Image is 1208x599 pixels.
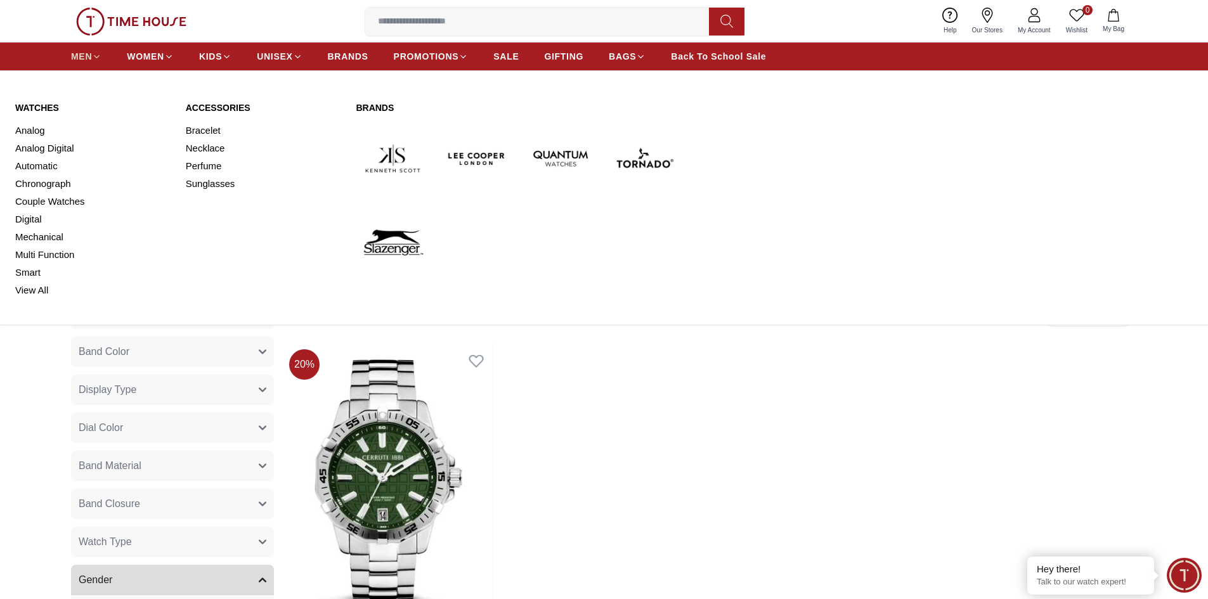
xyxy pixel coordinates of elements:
span: My Account [1013,25,1056,35]
span: Band Closure [79,496,140,512]
span: PROMOTIONS [394,50,459,63]
span: Display Type [79,382,136,397]
div: Chat Widget [1167,558,1202,593]
button: Band Material [71,451,274,481]
a: GIFTING [544,45,583,68]
a: Digital [15,210,171,228]
a: Watches [15,101,171,114]
a: Our Stores [964,5,1010,37]
button: Band Closure [71,489,274,519]
a: MEN [71,45,101,68]
a: Analog [15,122,171,139]
img: Kenneth Scott [356,122,429,195]
span: Watch Type [79,534,132,550]
a: BAGS [609,45,646,68]
button: Watch Type [71,527,274,557]
a: UNISEX [257,45,302,68]
span: SALE [493,50,519,63]
span: Wishlist [1061,25,1093,35]
span: Dial Color [79,420,123,435]
span: My Bag [1098,24,1129,34]
a: SALE [493,45,519,68]
a: Couple Watches [15,193,171,210]
a: Perfume [186,157,341,175]
a: WOMEN [127,45,174,68]
a: Multi Function [15,246,171,264]
span: GIFTING [544,50,583,63]
a: KIDS [199,45,231,68]
a: Sunglasses [186,175,341,193]
a: PROMOTIONS [394,45,469,68]
span: 0 [1082,5,1093,15]
img: ... [76,8,186,35]
span: UNISEX [257,50,292,63]
a: Analog Digital [15,139,171,157]
button: Display Type [71,375,274,405]
a: Back To School Sale [671,45,766,68]
span: MEN [71,50,92,63]
span: Gender [79,572,112,588]
span: Band Color [79,344,129,359]
span: Our Stores [967,25,1008,35]
a: Brands [356,101,681,114]
a: Chronograph [15,175,171,193]
img: Lee Cooper [440,122,514,195]
p: Talk to our watch expert! [1037,577,1145,588]
a: Mechanical [15,228,171,246]
span: Band Material [79,458,141,473]
a: View All [15,281,171,299]
a: Accessories [186,101,341,114]
img: Slazenger [356,205,429,279]
a: Bracelet [186,122,341,139]
span: WOMEN [127,50,164,63]
span: BAGS [609,50,636,63]
img: Tornado [607,122,681,195]
span: 20 % [289,349,320,380]
span: BRANDS [328,50,368,63]
button: Band Color [71,337,274,367]
a: Smart [15,264,171,281]
span: Help [938,25,962,35]
a: 0Wishlist [1058,5,1095,37]
a: BRANDS [328,45,368,68]
img: Quantum [524,122,597,195]
button: Dial Color [71,413,274,443]
a: Automatic [15,157,171,175]
a: Necklace [186,139,341,157]
a: Help [936,5,964,37]
button: My Bag [1095,6,1132,36]
div: Hey there! [1037,563,1145,576]
span: Back To School Sale [671,50,766,63]
button: Gender [71,565,274,595]
span: KIDS [199,50,222,63]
